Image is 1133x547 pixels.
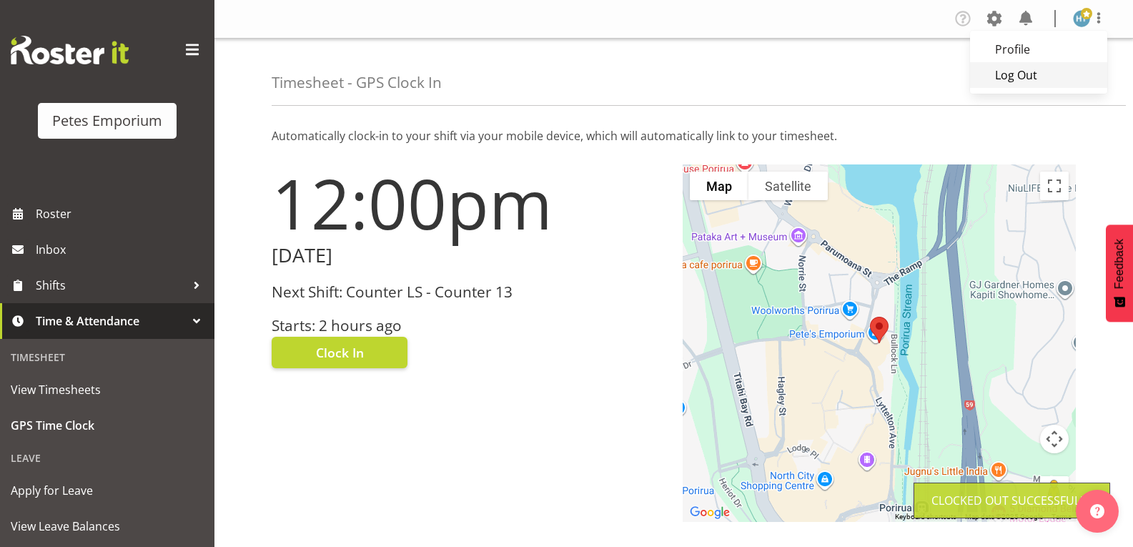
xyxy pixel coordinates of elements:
[272,337,407,368] button: Clock In
[4,508,211,544] a: View Leave Balances
[36,203,207,225] span: Roster
[272,317,666,334] h3: Starts: 2 hours ago
[970,62,1107,88] a: Log Out
[4,343,211,372] div: Timesheet
[686,503,733,522] a: Open this area in Google Maps (opens a new window)
[36,275,186,296] span: Shifts
[1090,504,1104,518] img: help-xxl-2.png
[1040,172,1069,200] button: Toggle fullscreen view
[36,239,207,260] span: Inbox
[316,343,364,362] span: Clock In
[4,443,211,473] div: Leave
[52,110,162,132] div: Petes Emporium
[11,379,204,400] span: View Timesheets
[272,74,442,91] h4: Timesheet - GPS Clock In
[11,415,204,436] span: GPS Time Clock
[11,36,129,64] img: Rosterit website logo
[272,245,666,267] h2: [DATE]
[11,516,204,537] span: View Leave Balances
[931,492,1092,509] div: Clocked out Successfully
[272,164,666,242] h1: 12:00pm
[1040,425,1069,453] button: Map camera controls
[272,284,666,300] h3: Next Shift: Counter LS - Counter 13
[4,408,211,443] a: GPS Time Clock
[686,503,733,522] img: Google
[4,473,211,508] a: Apply for Leave
[748,172,828,200] button: Show satellite imagery
[1106,225,1133,322] button: Feedback - Show survey
[970,36,1107,62] a: Profile
[11,480,204,501] span: Apply for Leave
[272,127,1076,144] p: Automatically clock-in to your shift via your mobile device, which will automatically link to you...
[895,512,956,522] button: Keyboard shortcuts
[1040,476,1069,505] button: Drag Pegman onto the map to open Street View
[4,372,211,408] a: View Timesheets
[1113,239,1126,289] span: Feedback
[36,310,186,332] span: Time & Attendance
[1073,10,1090,27] img: helena-tomlin701.jpg
[690,172,748,200] button: Show street map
